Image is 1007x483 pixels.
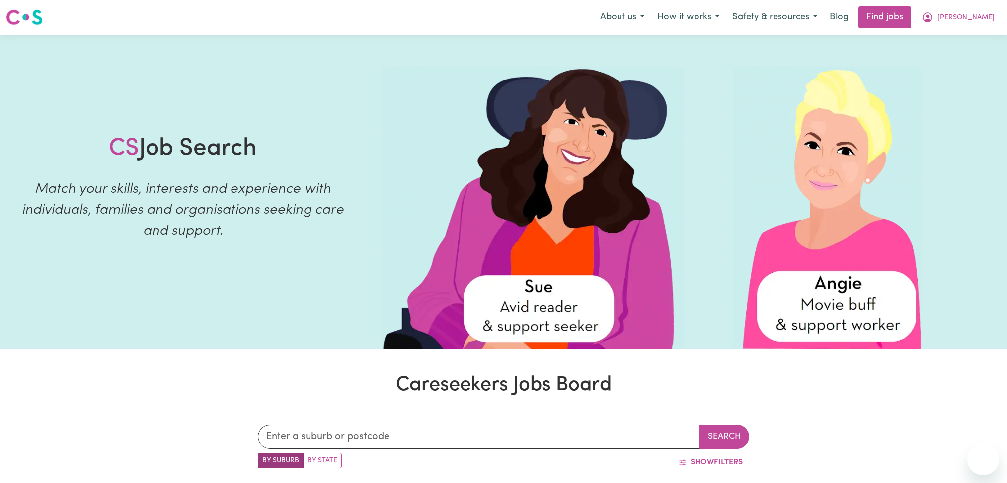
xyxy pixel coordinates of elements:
[726,7,824,28] button: Safety & resources
[109,135,257,163] h1: Job Search
[967,443,999,475] iframe: Button to launch messaging window
[303,453,342,468] label: Search by state
[824,6,854,28] a: Blog
[915,7,1001,28] button: My Account
[858,6,911,28] a: Find jobs
[937,12,995,23] span: [PERSON_NAME]
[6,8,43,26] img: Careseekers logo
[594,7,651,28] button: About us
[6,6,43,29] a: Careseekers logo
[651,7,726,28] button: How it works
[258,453,304,468] label: Search by suburb/post code
[109,137,139,161] span: CS
[12,179,354,241] p: Match your skills, interests and experience with individuals, families and organisations seeking ...
[258,425,700,449] input: Enter a suburb or postcode
[699,425,749,449] button: Search
[672,453,749,472] button: ShowFilters
[691,458,714,466] span: Show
